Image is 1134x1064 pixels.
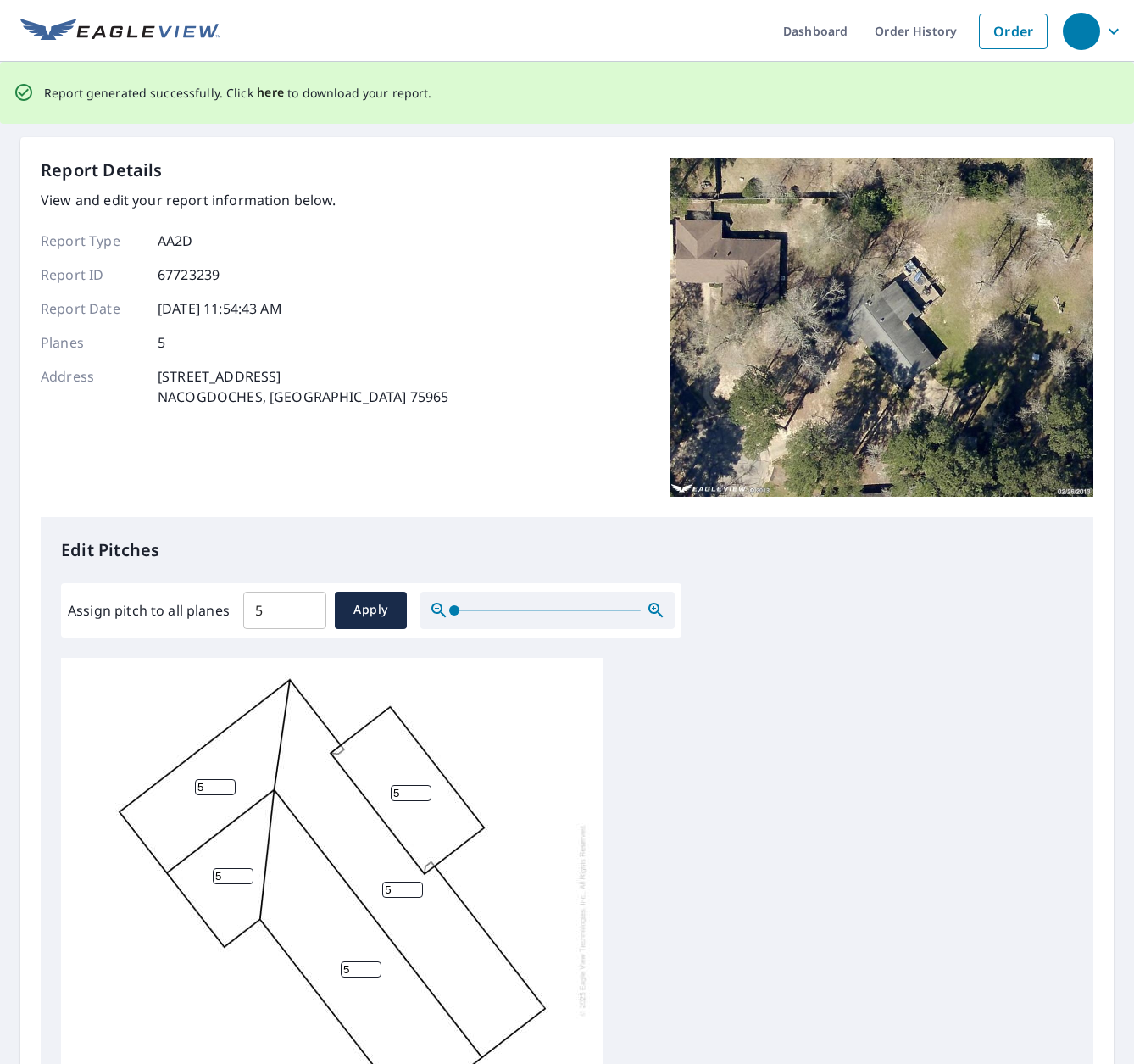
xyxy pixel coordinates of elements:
label: Assign pitch to all planes [68,600,230,621]
p: Report generated successfully. Click to download your report. [44,82,432,103]
p: AA2D [158,231,193,251]
p: [DATE] 11:54:43 AM [158,298,282,319]
button: Apply [335,592,407,629]
p: Report Details [41,158,163,183]
p: Report ID [41,265,142,285]
p: View and edit your report information below. [41,190,448,210]
p: Planes [41,332,142,353]
p: 5 [158,332,165,353]
p: Report Type [41,231,142,251]
p: Address [41,366,142,407]
input: 00.0 [243,587,326,634]
p: 67723239 [158,265,220,285]
a: Order [979,14,1048,49]
img: Top image [670,158,1093,497]
p: Report Date [41,298,142,319]
button: here [257,82,285,103]
span: Apply [348,599,393,621]
p: [STREET_ADDRESS] NACOGDOCHES, [GEOGRAPHIC_DATA] 75965 [158,366,448,407]
p: Edit Pitches [61,538,1073,563]
img: EV Logo [20,19,220,44]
